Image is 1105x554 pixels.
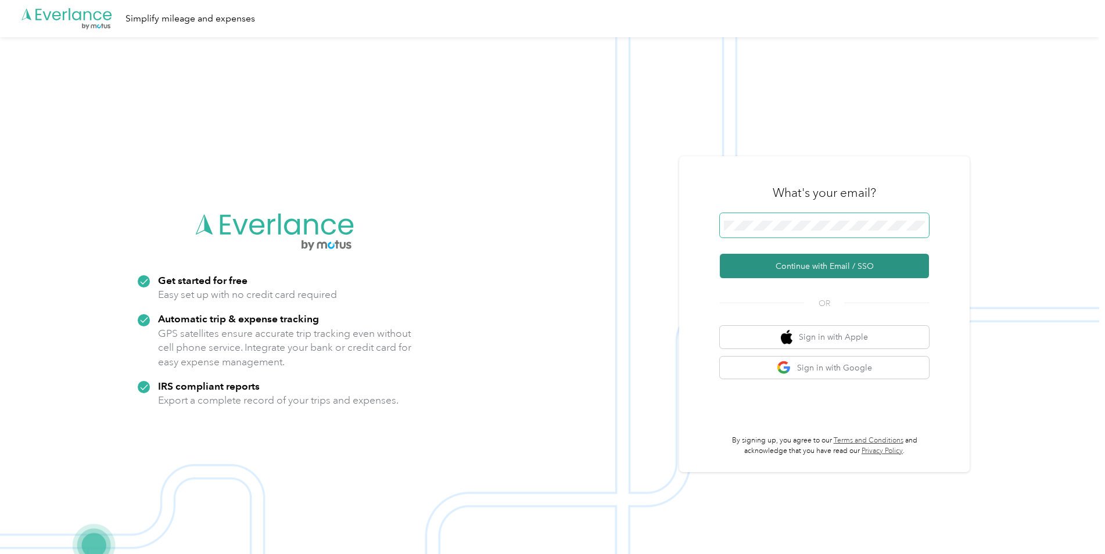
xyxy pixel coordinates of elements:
[720,254,929,278] button: Continue with Email / SSO
[862,447,903,455] a: Privacy Policy
[834,436,903,445] a: Terms and Conditions
[804,297,845,310] span: OR
[777,361,791,375] img: google logo
[158,393,399,408] p: Export a complete record of your trips and expenses.
[158,287,337,302] p: Easy set up with no credit card required
[720,357,929,379] button: google logoSign in with Google
[781,330,792,344] img: apple logo
[720,436,929,456] p: By signing up, you agree to our and acknowledge that you have read our .
[720,326,929,348] button: apple logoSign in with Apple
[158,380,260,392] strong: IRS compliant reports
[773,185,876,201] h3: What's your email?
[158,274,247,286] strong: Get started for free
[158,312,319,325] strong: Automatic trip & expense tracking
[125,12,255,26] div: Simplify mileage and expenses
[158,326,412,369] p: GPS satellites ensure accurate trip tracking even without cell phone service. Integrate your bank...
